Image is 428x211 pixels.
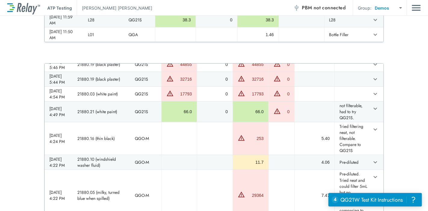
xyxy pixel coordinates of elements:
[49,106,68,118] div: [DATE] 4:49 PM
[370,89,380,99] button: expand row
[247,91,264,97] div: 17793
[73,72,130,86] td: 21880.19 (black plaster)
[370,157,380,167] button: expand row
[175,91,192,97] div: 17793
[370,59,380,70] button: expand row
[166,75,174,82] img: Warning
[82,5,152,11] p: [PERSON_NAME] [PERSON_NAME]
[274,75,281,82] img: Warning
[274,107,281,115] img: Warning
[83,27,124,42] td: L01
[299,192,330,198] div: 7.47
[130,87,161,101] td: QG21S
[238,90,245,97] img: Warning
[73,101,130,122] td: 21880.21 (white paint)
[130,72,161,86] td: QG21S
[201,17,232,23] div: 0
[202,109,228,115] div: 0
[238,60,245,67] img: Warning
[166,109,192,115] div: 66.0
[47,5,72,11] p: ATP Testing
[334,155,370,169] td: Pre-diluted
[130,122,161,155] td: QGO-M
[49,132,68,144] div: [DATE] 4:24 PM
[49,189,68,201] div: [DATE] 4:22 PM
[370,124,380,135] button: expand row
[299,159,330,165] div: 4.06
[49,73,68,85] div: [DATE] 5:44 PM
[166,90,174,97] img: Warning
[49,29,78,41] div: [DATE] 11:50 AM
[238,109,264,115] div: 66.0
[7,2,40,14] img: LuminUltra Relay
[328,193,422,206] iframe: Resource center
[302,4,346,12] span: PBM
[160,17,191,23] div: 38.3
[274,60,281,67] img: Warning
[73,155,130,169] td: 21880.10 (windshield washer fluid)
[130,155,161,169] td: QGO-M
[238,134,245,141] img: Warning
[370,74,380,84] button: expand row
[83,13,124,27] td: L28
[370,29,380,40] button: expand row
[358,5,371,11] p: Group:
[247,192,264,198] div: 29364
[412,2,421,14] button: Main menu
[247,76,264,82] div: 32716
[202,61,228,67] div: 0
[282,109,290,115] div: 0
[175,61,192,67] div: 44855
[370,104,380,114] button: expand row
[293,5,299,11] img: Offline Icon
[370,15,380,25] button: expand row
[202,91,228,97] div: 0
[202,76,228,82] div: 0
[49,58,68,70] div: [DATE] 5:46 PM
[238,75,245,82] img: Warning
[124,13,155,27] td: QG21S
[73,122,130,155] td: 21880.16 (thin black)
[412,2,421,14] img: Drawer Icon
[370,172,380,182] button: expand row
[73,87,130,101] td: 21880.03 (white paint)
[334,122,370,155] td: Tried filtering neat, not filterable. Compare to QG21S
[314,4,346,11] span: not connected
[73,57,130,72] td: 21880.19 (black plaster)
[291,2,348,14] button: PBM not connected
[242,32,274,38] div: 1.46
[282,91,290,97] div: 0
[130,101,161,122] td: QG21S
[247,61,264,67] div: 44855
[282,61,290,67] div: 0
[247,135,264,141] div: 253
[299,135,330,141] div: 5.40
[324,13,370,27] td: L28
[242,17,274,23] div: 38.3
[166,60,174,67] img: Warning
[334,101,370,122] td: not filterable, had to try QG21S.
[49,156,68,168] div: [DATE] 4:22 PM
[274,90,281,97] img: Warning
[49,88,68,100] div: [DATE] 4:54 PM
[238,191,245,198] img: Warning
[282,76,290,82] div: 0
[238,159,264,165] div: 11.7
[130,57,161,72] td: QG21S
[324,27,370,42] td: Bottle Filler
[49,14,78,26] div: [DATE] 11:59 AM
[124,27,155,42] td: QGA
[175,76,192,82] div: 32716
